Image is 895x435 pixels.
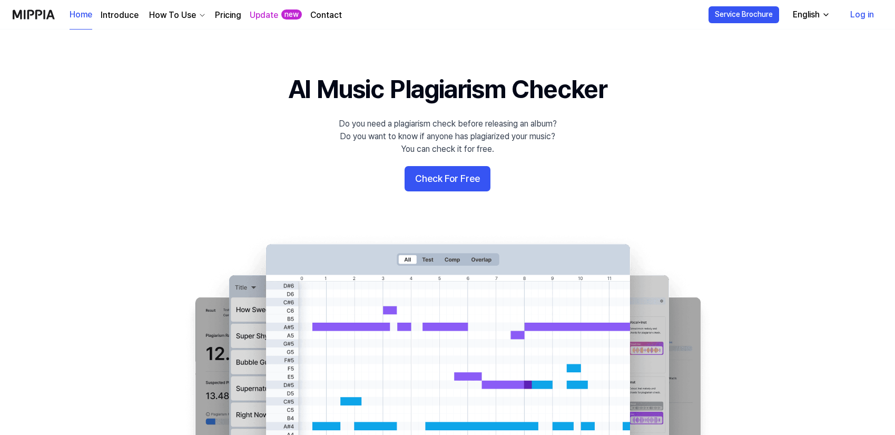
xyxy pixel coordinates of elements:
[784,4,837,25] button: English
[250,9,278,22] a: Update
[310,9,342,22] a: Contact
[288,72,607,107] h1: AI Music Plagiarism Checker
[405,166,490,191] button: Check For Free
[339,118,557,156] div: Do you need a plagiarism check before releasing an album? Do you want to know if anyone has plagi...
[147,9,206,22] button: How To Use
[70,1,92,30] a: Home
[147,9,198,22] div: How To Use
[281,9,302,20] div: new
[101,9,139,22] a: Introduce
[791,8,822,21] div: English
[709,6,779,23] button: Service Brochure
[215,9,241,22] a: Pricing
